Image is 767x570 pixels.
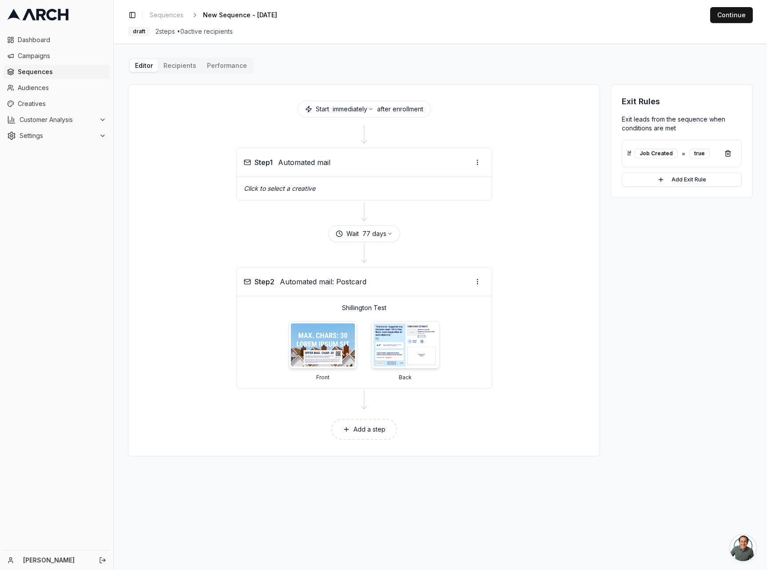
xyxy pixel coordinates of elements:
a: Dashboard [4,33,110,47]
button: Add Exit Rule [622,173,742,187]
a: Creatives [4,97,110,111]
span: Sequences [18,67,106,76]
a: Audiences [4,81,110,95]
button: Customer Analysis [4,113,110,127]
span: Step 2 [254,276,274,287]
div: draft [128,27,150,36]
a: Sequences [146,9,187,21]
span: Sequences [150,11,183,20]
button: immediately [333,105,374,114]
button: Editor [130,59,158,72]
button: Log out [96,554,109,566]
span: Automated mail [278,157,330,168]
div: Open chat [730,535,756,561]
h3: Exit Rules [622,95,742,108]
span: Creatives [18,99,106,108]
nav: breadcrumb [146,9,291,21]
span: Campaigns [18,51,106,60]
img: Shillington Test - Back [374,323,437,366]
p: Click to select a creative [244,184,485,193]
img: Shillington Test - Front [291,323,355,366]
a: Sequences [4,65,110,79]
p: Exit leads from the sequence when conditions are met [622,115,742,133]
span: Step 1 [254,157,273,168]
div: Start after enrollment [298,101,431,118]
span: = [681,149,686,158]
div: true [689,149,710,158]
button: Recipients [158,59,202,72]
span: Automated mail: Postcard [280,276,366,287]
div: Job Created [635,149,678,158]
p: Shillington Test [244,303,485,312]
span: If [628,149,631,158]
span: Settings [20,131,95,140]
a: [PERSON_NAME] [23,556,89,565]
button: Settings [4,129,110,143]
button: Continue [710,7,753,23]
span: Audiences [18,83,106,92]
span: Customer Analysis [20,115,95,124]
span: Dashboard [18,35,106,44]
p: Front [316,374,330,381]
button: 77 days [362,229,393,238]
button: Performance [202,59,252,72]
span: 2 steps • 0 active recipients [155,27,233,36]
span: New Sequence - [DATE] [203,11,277,20]
span: Wait [346,229,359,238]
a: Campaigns [4,49,110,63]
button: Add a step [331,419,397,440]
p: Back [399,374,412,381]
